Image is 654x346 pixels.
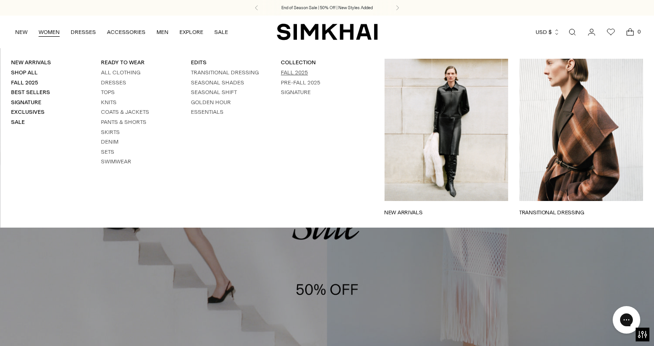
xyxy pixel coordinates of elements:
[71,22,96,42] a: DRESSES
[608,303,645,337] iframe: Gorgias live chat messenger
[563,23,581,41] a: Open search modal
[107,22,145,42] a: ACCESSORIES
[179,22,203,42] a: EXPLORE
[621,23,639,41] a: Open cart modal
[582,23,601,41] a: Go to the account page
[635,28,643,36] span: 0
[214,22,228,42] a: SALE
[157,22,168,42] a: MEN
[277,23,378,41] a: SIMKHAI
[39,22,60,42] a: WOMEN
[602,23,620,41] a: Wishlist
[536,22,560,42] button: USD $
[15,22,28,42] a: NEW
